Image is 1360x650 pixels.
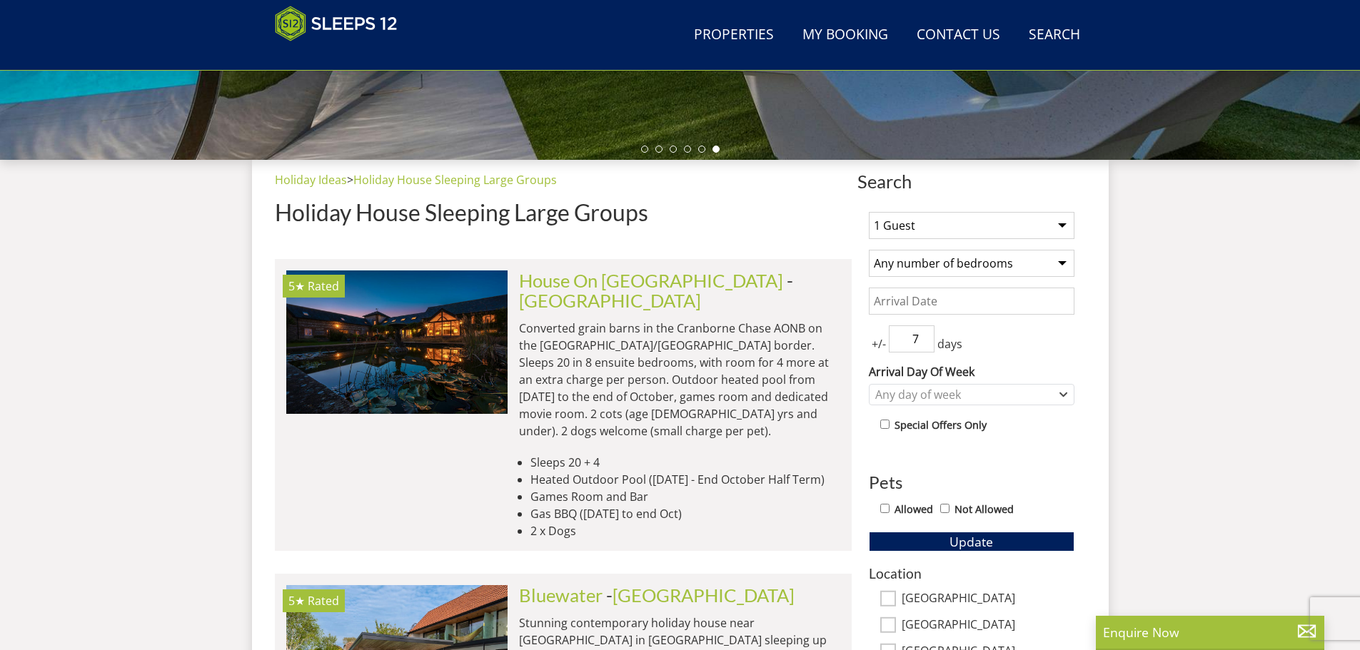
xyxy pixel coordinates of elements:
[288,593,305,609] span: Bluewater has a 5 star rating under the Quality in Tourism Scheme
[902,618,1074,634] label: [GEOGRAPHIC_DATA]
[935,335,965,352] span: days
[869,363,1074,380] label: Arrival Day Of Week
[1080,141,1360,650] iframe: LiveChat chat widget
[275,200,852,225] h1: Holiday House Sleeping Large Groups
[519,270,793,311] span: -
[869,566,1074,581] h3: Location
[268,50,418,62] iframe: Customer reviews powered by Trustpilot
[872,387,1057,402] div: Any day of week
[530,471,840,488] li: Heated Outdoor Pool ([DATE] - End October Half Term)
[869,473,1074,492] h3: Pets
[288,278,305,294] span: House On The Hill has a 5 star rating under the Quality in Tourism Scheme
[869,288,1074,315] input: Arrival Date
[519,290,701,311] a: [GEOGRAPHIC_DATA]
[308,278,339,294] span: Rated
[950,533,993,550] span: Update
[613,584,795,606] a: [GEOGRAPHIC_DATA]
[911,19,1006,51] a: Contact Us
[606,584,795,606] span: -
[530,454,840,471] li: Sleeps 20 + 4
[286,270,508,413] img: house-on-the-hill-large-holiday-home-accommodation-wiltshire-sleeps-16.original.jpg
[275,172,347,188] a: Holiday Ideas
[954,502,1014,517] label: Not Allowed
[797,19,894,51] a: My Booking
[530,488,840,505] li: Games Room and Bar
[530,505,840,522] li: Gas BBQ ([DATE] to end Oct)
[519,270,783,291] a: House On [GEOGRAPHIC_DATA]
[869,532,1074,552] button: Update
[519,584,603,606] a: Bluewater
[308,593,339,609] span: Rated
[353,172,557,188] a: Holiday House Sleeping Large Groups
[895,502,933,517] label: Allowed
[275,6,398,41] img: Sleeps 12
[286,270,508,413] a: 5★ Rated
[895,417,987,433] label: Special Offers Only
[530,522,840,539] li: 2 x Dogs
[347,172,353,188] span: >
[869,384,1074,405] div: Combobox
[1023,19,1086,51] a: Search
[688,19,780,51] a: Properties
[902,591,1074,607] label: [GEOGRAPHIC_DATA]
[857,171,1086,191] span: Search
[519,320,840,440] p: Converted grain barns in the Cranborne Chase AONB on the [GEOGRAPHIC_DATA]/[GEOGRAPHIC_DATA] bord...
[869,335,889,352] span: +/-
